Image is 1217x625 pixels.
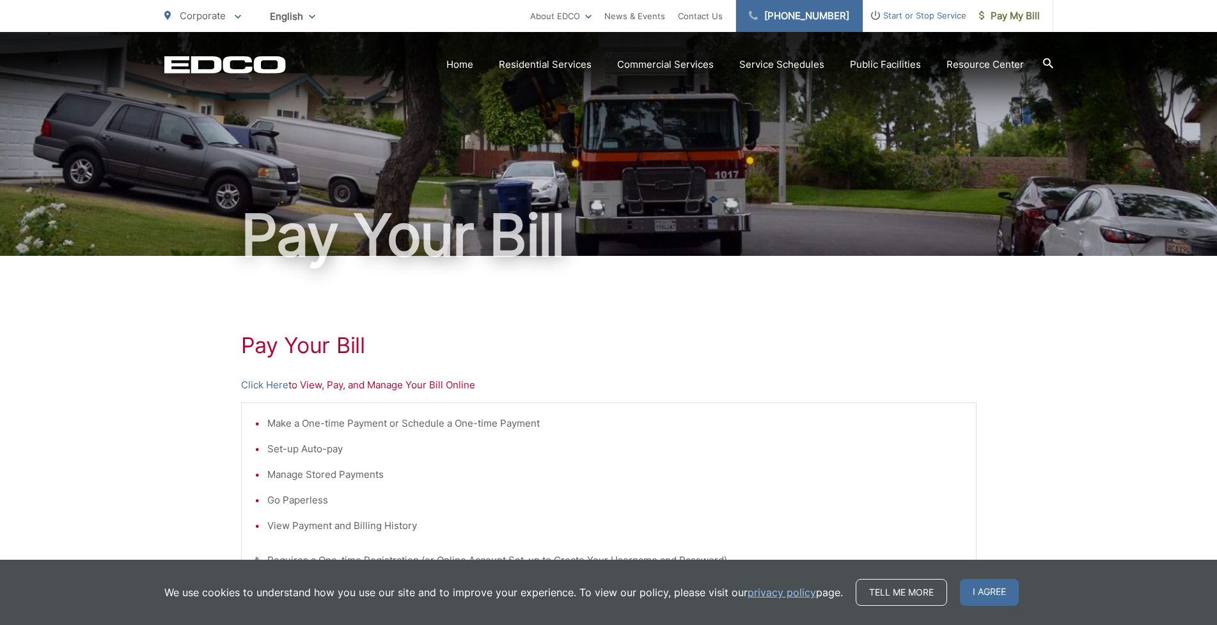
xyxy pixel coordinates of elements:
[946,57,1024,72] a: Resource Center
[267,467,963,482] li: Manage Stored Payments
[164,56,286,74] a: EDCD logo. Return to the homepage.
[979,8,1040,24] span: Pay My Bill
[267,518,963,534] li: View Payment and Billing History
[164,585,843,600] p: We use cookies to understand how you use our site and to improve your experience. To view our pol...
[241,333,977,358] h1: Pay Your Bill
[678,8,723,24] a: Contact Us
[255,553,963,568] p: * Requires a One-time Registration (or Online Account Set-up to Create Your Username and Password)
[617,57,714,72] a: Commercial Services
[241,377,288,393] a: Click Here
[241,377,977,393] p: to View, Pay, and Manage Your Bill Online
[530,8,592,24] a: About EDCO
[164,203,1053,267] h1: Pay Your Bill
[267,416,963,431] li: Make a One-time Payment or Schedule a One-time Payment
[748,585,816,600] a: privacy policy
[260,5,325,28] span: English
[499,57,592,72] a: Residential Services
[960,579,1019,606] span: I agree
[850,57,921,72] a: Public Facilities
[180,10,226,22] span: Corporate
[267,493,963,508] li: Go Paperless
[446,57,473,72] a: Home
[856,579,947,606] a: Tell me more
[739,57,824,72] a: Service Schedules
[267,441,963,457] li: Set-up Auto-pay
[604,8,665,24] a: News & Events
